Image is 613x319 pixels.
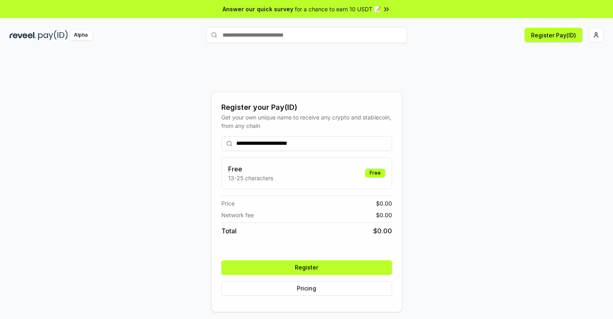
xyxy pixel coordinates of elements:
[221,199,235,208] span: Price
[10,30,37,40] img: reveel_dark
[221,260,392,275] button: Register
[365,169,385,177] div: Free
[228,174,273,182] p: 13-25 characters
[221,102,392,113] div: Register your Pay(ID)
[295,5,381,13] span: for a chance to earn 10 USDT 📝
[525,28,582,42] button: Register Pay(ID)
[38,30,68,40] img: pay_id
[221,281,392,296] button: Pricing
[376,211,392,219] span: $ 0.00
[373,226,392,236] span: $ 0.00
[221,211,254,219] span: Network fee
[223,5,293,13] span: Answer our quick survey
[228,164,273,174] h3: Free
[69,30,92,40] div: Alpha
[376,199,392,208] span: $ 0.00
[221,226,237,236] span: Total
[221,113,392,130] div: Get your own unique name to receive any crypto and stablecoin, from any chain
